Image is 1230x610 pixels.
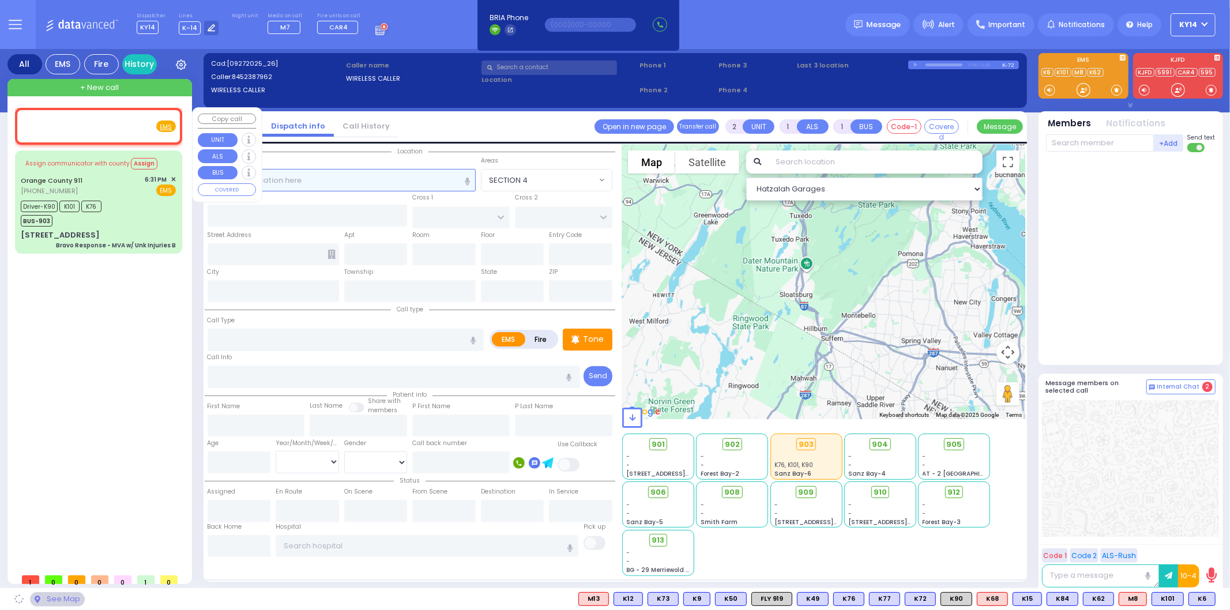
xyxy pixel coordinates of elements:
span: BRIA Phone [490,13,528,23]
button: Code-1 [887,119,921,134]
button: BUS [198,166,238,180]
div: K9 [683,592,710,606]
span: ✕ [171,111,176,121]
span: Assign communicator with county [25,159,130,168]
label: Pick up [584,522,605,532]
span: BG - 29 Merriewold S. [627,566,691,574]
label: Street Address [208,231,252,240]
div: BLS [1152,592,1184,606]
span: Sanz Bay-5 [627,518,664,526]
span: - [923,509,926,518]
button: UNIT [198,133,238,147]
span: members [368,406,397,415]
label: Cross 2 [515,193,538,202]
div: ALS KJ [1119,592,1147,606]
span: KY14 [137,21,159,34]
div: See map [30,592,84,607]
button: UNIT [743,119,774,134]
label: Caller: [211,72,343,82]
span: - [627,548,630,557]
div: K76 [833,592,864,606]
div: K84 [1047,592,1078,606]
input: Search member [1046,134,1154,152]
h5: Message members on selected call [1046,379,1146,394]
div: BLS [1188,592,1216,606]
label: Cross 1 [412,193,433,202]
div: Year/Month/Week/Day [276,439,339,448]
span: - [774,500,778,509]
small: Share with [368,397,401,405]
span: Smith Farm [701,518,738,526]
span: K76 [81,201,101,212]
label: On Scene [344,487,373,496]
img: Logo [46,17,122,32]
label: From Scene [412,487,447,496]
a: 595 [1199,68,1216,77]
button: ALS-Rush [1100,548,1138,563]
span: [PHONE_NUMBER] [21,186,78,195]
span: 908 [724,487,740,498]
div: K72 [905,592,936,606]
span: - [848,509,852,518]
label: Hospital [276,522,301,532]
button: +Add [1154,134,1184,152]
span: Location [392,147,428,156]
span: - [848,452,852,461]
a: K62 [1088,68,1104,77]
span: 901 [652,439,665,450]
div: M13 [578,592,609,606]
span: + New call [80,82,119,93]
span: 8:09 PM [143,112,167,121]
button: Covered [924,119,959,134]
label: Destination [481,487,516,496]
span: - [701,509,704,518]
div: BLS [648,592,679,606]
span: [09272025_26] [227,59,278,68]
span: - [627,557,630,566]
label: Room [412,231,430,240]
div: EMS [46,54,80,74]
span: Status [394,476,426,485]
div: BLS [905,592,936,606]
span: K-14 [179,21,201,35]
label: Medic on call [268,13,304,20]
a: WIRELESS CALLER [21,112,76,122]
span: - [627,452,630,461]
img: Google [625,404,663,419]
div: BLS [833,592,864,606]
a: M8 [1073,68,1086,77]
label: Use Callback [558,440,597,449]
span: 1 [137,575,155,584]
span: AT - 2 [GEOGRAPHIC_DATA] [923,469,1008,478]
div: K50 [715,592,747,606]
span: Phone 1 [640,61,714,70]
div: 903 [796,438,817,451]
span: Send text [1187,133,1216,142]
div: M8 [1119,592,1147,606]
label: Location [482,75,635,85]
button: Members [1048,117,1092,130]
span: 6:31 PM [145,175,167,184]
label: Apt [344,231,355,240]
span: Forest Bay-3 [923,518,961,526]
div: K62 [1083,592,1114,606]
button: Message [977,119,1023,134]
span: - [627,509,630,518]
span: - [627,500,630,509]
span: [STREET_ADDRESS][PERSON_NAME] [627,469,736,478]
span: - [627,461,630,469]
img: comment-alt.png [1149,385,1155,390]
span: [STREET_ADDRESS][PERSON_NAME] [774,518,883,526]
div: K77 [869,592,900,606]
a: CAR4 [1176,68,1198,77]
span: K101 [59,201,80,212]
span: [PHONE_NUMBER] [21,122,78,131]
span: Alert [938,20,955,30]
button: Code 2 [1070,548,1099,563]
span: - [701,500,704,509]
label: Night unit [232,13,258,20]
span: Sanz Bay-4 [848,469,886,478]
span: Other building occupants [328,250,336,259]
label: Floor [481,231,495,240]
span: 8452387962 [232,72,272,81]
